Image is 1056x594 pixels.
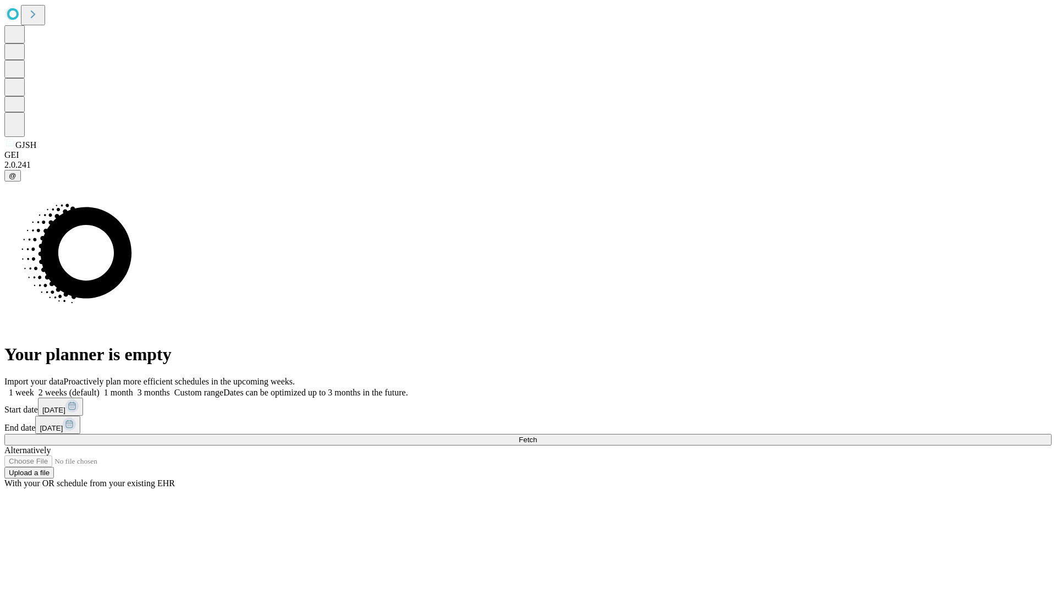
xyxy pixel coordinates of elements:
span: @ [9,172,16,180]
div: Start date [4,398,1052,416]
span: 1 month [104,388,133,397]
div: GEI [4,150,1052,160]
div: 2.0.241 [4,160,1052,170]
span: Proactively plan more efficient schedules in the upcoming weeks. [64,377,295,386]
span: Import your data [4,377,64,386]
span: 2 weeks (default) [38,388,100,397]
span: 3 months [137,388,170,397]
span: Custom range [174,388,223,397]
span: [DATE] [40,424,63,432]
span: GJSH [15,140,36,150]
div: End date [4,416,1052,434]
button: [DATE] [38,398,83,416]
span: 1 week [9,388,34,397]
span: [DATE] [42,406,65,414]
span: Dates can be optimized up to 3 months in the future. [223,388,408,397]
button: @ [4,170,21,182]
button: [DATE] [35,416,80,434]
span: Alternatively [4,446,51,455]
h1: Your planner is empty [4,344,1052,365]
button: Upload a file [4,467,54,479]
span: Fetch [519,436,537,444]
button: Fetch [4,434,1052,446]
span: With your OR schedule from your existing EHR [4,479,175,488]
